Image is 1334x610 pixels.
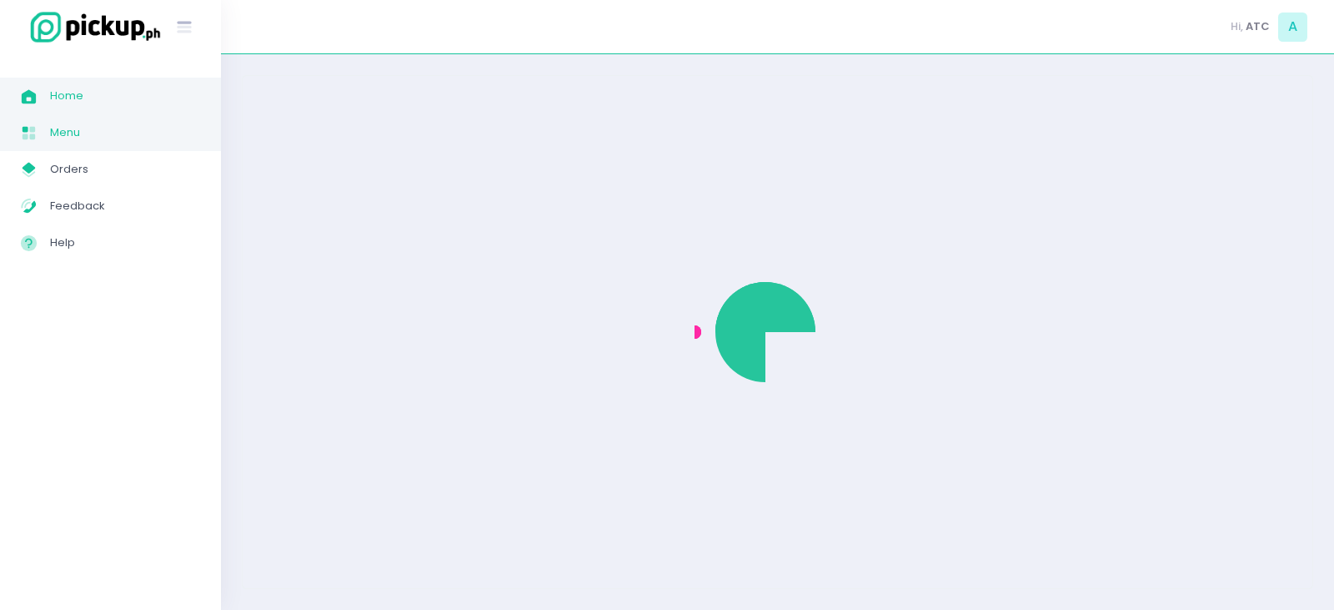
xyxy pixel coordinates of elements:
[50,195,200,217] span: Feedback
[1246,18,1270,35] span: ATC
[50,85,200,107] span: Home
[50,159,200,180] span: Orders
[21,9,163,45] img: logo
[50,232,200,254] span: Help
[50,122,200,144] span: Menu
[1231,18,1243,35] span: Hi,
[1278,13,1307,42] span: A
